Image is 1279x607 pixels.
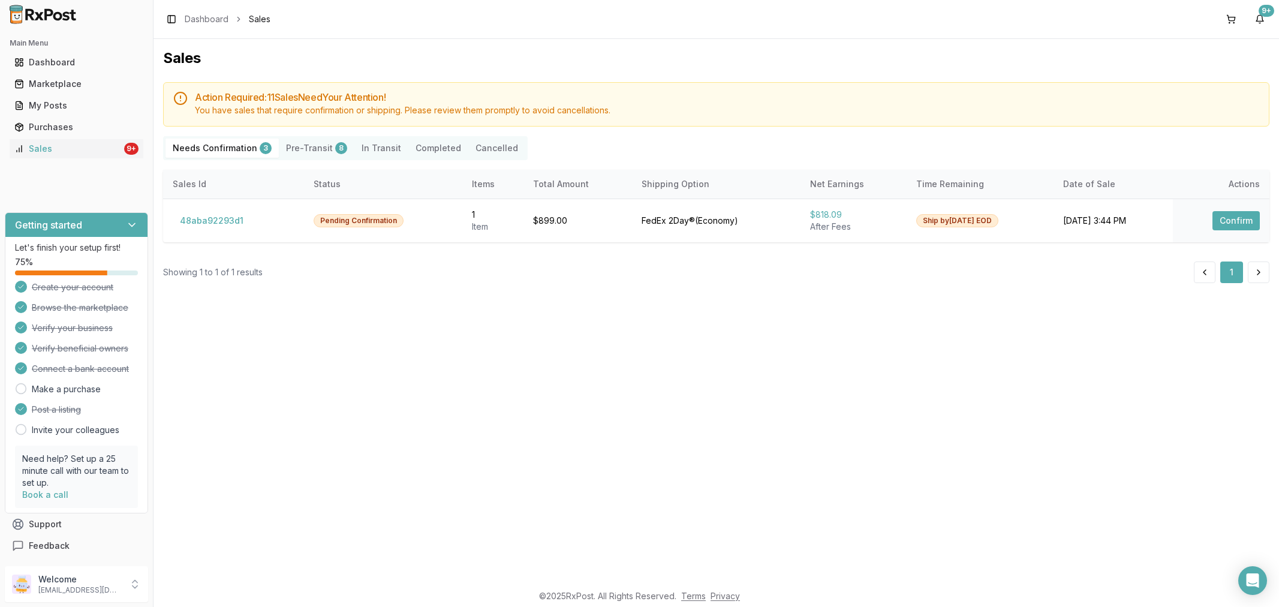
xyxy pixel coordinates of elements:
h5: Action Required: 11 Sale s Need Your Attention! [195,92,1259,102]
div: Purchases [14,121,139,133]
a: Dashboard [10,52,143,73]
button: Confirm [1212,211,1260,230]
p: Welcome [38,573,122,585]
button: 1 [1220,262,1243,283]
a: Book a call [22,489,68,500]
div: Sales [14,143,122,155]
div: After Fees [810,221,897,233]
th: Actions [1173,170,1269,199]
span: Verify beneficial owners [32,342,128,354]
span: Feedback [29,540,70,552]
div: Showing 1 to 1 of 1 results [163,266,263,278]
button: Cancelled [468,139,525,158]
div: 8 [335,142,347,154]
a: Invite your colleagues [32,424,119,436]
a: Sales9+ [10,138,143,160]
a: Privacy [711,591,740,601]
th: Time Remaining [907,170,1054,199]
th: Sales Id [163,170,304,199]
div: [DATE] 3:44 PM [1063,215,1163,227]
h3: Getting started [15,218,82,232]
span: Post a listing [32,404,81,416]
p: Let's finish your setup first! [15,242,138,254]
span: 75 % [15,256,33,268]
span: Browse the marketplace [32,302,128,314]
button: Purchases [5,118,148,137]
button: Completed [408,139,468,158]
th: Date of Sale [1054,170,1173,199]
img: RxPost Logo [5,5,82,24]
span: Connect a bank account [32,363,129,375]
div: My Posts [14,100,139,112]
a: Dashboard [185,13,228,25]
span: Create your account [32,281,113,293]
button: 48aba92293d1 [173,211,251,230]
h2: Main Menu [10,38,143,48]
th: Shipping Option [632,170,800,199]
a: Terms [681,591,706,601]
div: $818.09 [810,209,897,221]
a: Make a purchase [32,383,101,395]
th: Items [462,170,523,199]
div: 1 [472,209,514,221]
p: [EMAIL_ADDRESS][DOMAIN_NAME] [38,585,122,595]
button: Dashboard [5,53,148,72]
div: Pending Confirmation [314,214,404,227]
th: Total Amount [523,170,632,199]
button: Pre-Transit [279,139,354,158]
a: Purchases [10,116,143,138]
button: Feedback [5,535,148,557]
th: Status [304,170,462,199]
div: Open Intercom Messenger [1238,566,1267,595]
div: Marketplace [14,78,139,90]
a: My Posts [10,95,143,116]
h1: Sales [163,49,1269,68]
button: My Posts [5,96,148,115]
div: You have sales that require confirmation or shipping. Please review them promptly to avoid cancel... [195,104,1259,116]
button: Needs Confirmation [165,139,279,158]
div: Item [472,221,514,233]
p: Need help? Set up a 25 minute call with our team to set up. [22,453,131,489]
th: Net Earnings [800,170,907,199]
div: 9+ [1259,5,1274,17]
a: Marketplace [10,73,143,95]
div: Ship by [DATE] EOD [916,214,998,227]
div: $899.00 [533,215,622,227]
div: FedEx 2Day® ( Economy ) [642,215,790,227]
span: Verify your business [32,322,113,334]
div: Dashboard [14,56,139,68]
img: User avatar [12,575,31,594]
span: Sales [249,13,270,25]
button: In Transit [354,139,408,158]
div: 9+ [124,143,139,155]
nav: breadcrumb [185,13,270,25]
button: 9+ [1250,10,1269,29]
button: Support [5,513,148,535]
button: Marketplace [5,74,148,94]
button: Sales9+ [5,139,148,158]
div: 3 [260,142,272,154]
